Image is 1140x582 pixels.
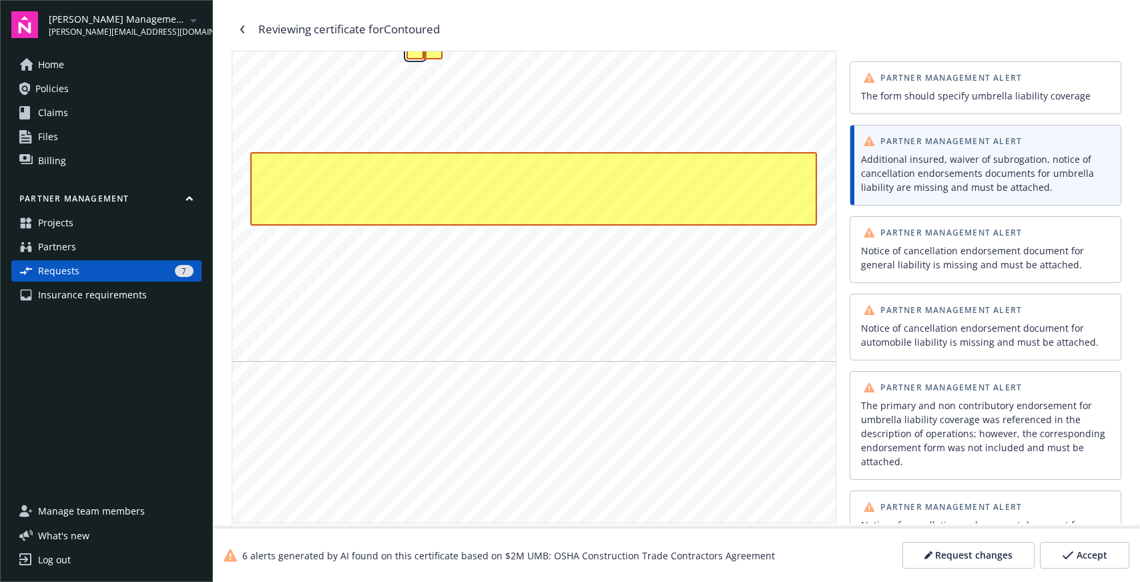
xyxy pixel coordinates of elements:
[11,529,111,543] button: What's new
[880,229,1022,237] span: Partner Management Alert
[655,79,715,85] span: E.L. EACH ACCIDENT
[49,12,186,26] span: [PERSON_NAME] Management Company
[38,150,66,172] span: Billing
[780,85,816,93] span: 1,000,000
[861,321,1110,349] div: Notice of cancellation endorsement document for automobile liability is missing and must be attac...
[861,152,1110,194] div: Additional insured, waiver of subrogation, notice of cancellation endorsements documents for umbr...
[655,90,740,96] span: E.L. DISEASE - EA EMPLOYEE
[431,381,435,391] span: 8
[902,542,1035,569] button: Request changes
[11,212,202,234] a: Projects
[38,529,89,543] span: What ' s new
[300,282,382,290] span: [STREET_ADDRESS]
[850,294,1121,360] button: Partner Management AlertNotice of cancellation endorsement document for automobile liability is m...
[685,260,711,266] span: NOTICE
[566,260,608,266] span: EXPIRATION
[38,260,79,282] span: Requests
[270,64,349,70] span: WORKERS COMPENSATION
[850,61,1121,114] button: Partner Management AlertThe form should specify umbrella liability coverage
[224,549,775,563] div: 6 alerts generated by AI found on this certificate based on $2M UMB: OSHA Construction Trade Cont...
[254,324,372,332] span: [PERSON_NAME] 25 (2016/03)
[38,236,76,258] span: Partners
[286,54,298,60] span: DED
[38,212,73,234] span: Projects
[780,109,816,117] span: 2,000,000
[565,73,589,81] span: [DATE]
[655,63,661,71] span: X
[11,501,202,522] a: Manage team members
[669,67,695,73] span: STATUTE
[300,264,535,272] span: SUALI INVESTMENTS, LTD., a [US_STATE] limited partnership
[38,501,145,522] span: Manage team members
[35,78,69,99] span: Policies
[545,267,703,274] span: ACCORDANCE WITH THE POLICY PROVISIONS.
[1077,549,1107,562] span: Accept
[718,62,733,68] span: OTH-
[565,121,589,129] span: [DATE]
[443,73,506,81] span: WD3-D371783-08
[850,216,1121,283] button: Partner Management AlertNotice of cancellation endorsement document for general liability is miss...
[11,236,202,258] a: Partners
[270,88,376,94] span: (Mandatory in [GEOGRAPHIC_DATA])
[652,121,710,129] span: Deductible/SIR
[38,284,147,306] span: Insurance requirements
[38,126,58,148] span: Files
[611,73,635,81] span: [DATE]
[400,50,404,59] span: 0
[430,75,436,83] span: X
[38,102,68,123] span: Claims
[935,549,1013,562] span: Request changes
[744,79,747,85] span: $
[300,272,464,280] span: c/[PERSON_NAME] Management Company
[256,121,263,129] span: D
[186,12,202,28] a: arrowDropDown
[270,102,377,108] span: DESCRIPTION OF OPERATIONS below
[11,150,202,172] a: Billing
[270,78,383,84] span: ANY PROPRIETOR/PARTNER/EXECUTIVE
[739,260,748,266] span: BE
[587,324,870,332] span: © [DATE]-[DATE] [PERSON_NAME] CORPORATION. All rights reserved.
[719,67,727,73] span: ER
[11,260,202,282] a: Requests7
[11,102,202,123] a: Claims
[880,384,1022,392] span: Partner Management Alert
[49,11,202,38] button: [PERSON_NAME] Management Company[PERSON_NAME][EMAIL_ADDRESS][DOMAIN_NAME]arrowDropDown
[38,549,71,571] div: Log out
[537,290,629,296] span: AUTHORIZED REPRESENTATIVE
[861,244,1110,272] div: Notice of cancellation endorsement document for general liability is missing and must be attached.
[565,109,589,117] span: [DATE]
[270,96,326,102] span: If yes, describe under
[258,21,440,38] div: Reviewing certificate for Contoured
[11,78,202,99] a: Policies
[254,230,346,238] span: CERTIFICATE HOLDER
[792,121,817,129] span: 25,000
[545,252,806,258] span: SHOULD ANY OF THE ABOVE DESCRIBED POLICIES BE CANCELLED BEFORE
[780,73,816,81] span: 1,000,000
[269,121,340,129] span: Professional (E&O)
[256,61,263,70] span: C
[850,491,1121,571] button: Partner Management AlertNotice of cancellation endorsement document for workers compensation is m...
[545,260,559,266] span: THE
[175,265,194,277] div: 7
[780,97,816,105] span: 1,000,000
[11,193,202,210] button: Partner management
[300,290,385,298] span: [GEOGRAPHIC_DATA]
[537,230,603,238] span: CANCELLATION
[652,109,783,117] span: Ea. Claim/[GEOGRAPHIC_DATA]
[49,26,186,38] span: [PERSON_NAME][EMAIL_ADDRESS][DOMAIN_NAME]
[880,137,1022,145] span: Partner Management Alert
[11,54,202,75] a: Home
[321,54,360,60] span: RETENTION $
[861,518,1110,560] div: Notice of cancellation endorsement document for workers compensation is missing and must be attac...
[308,51,314,59] span: X
[250,152,817,226] div: Additional insured, waiver of subrogation, notice of cancellation endorsements documents for umbr...
[754,260,794,266] span: DELIVERED
[861,89,1110,103] div: The form should specify umbrella liability coverage
[269,109,340,117] span: Professional (E&O)
[861,398,1110,469] div: The primary and non contributory endorsement for umbrella liability coverage was referenced in th...
[880,306,1022,314] span: Partner Management Alert
[744,55,747,61] span: $
[254,148,687,154] span: DESCRIPTION OF OPERATIONS / LOCATIONS / VEHICLES ([PERSON_NAME] 101, Additional Remarks Schedule,...
[408,82,422,88] span: N / A
[800,260,806,266] span: IN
